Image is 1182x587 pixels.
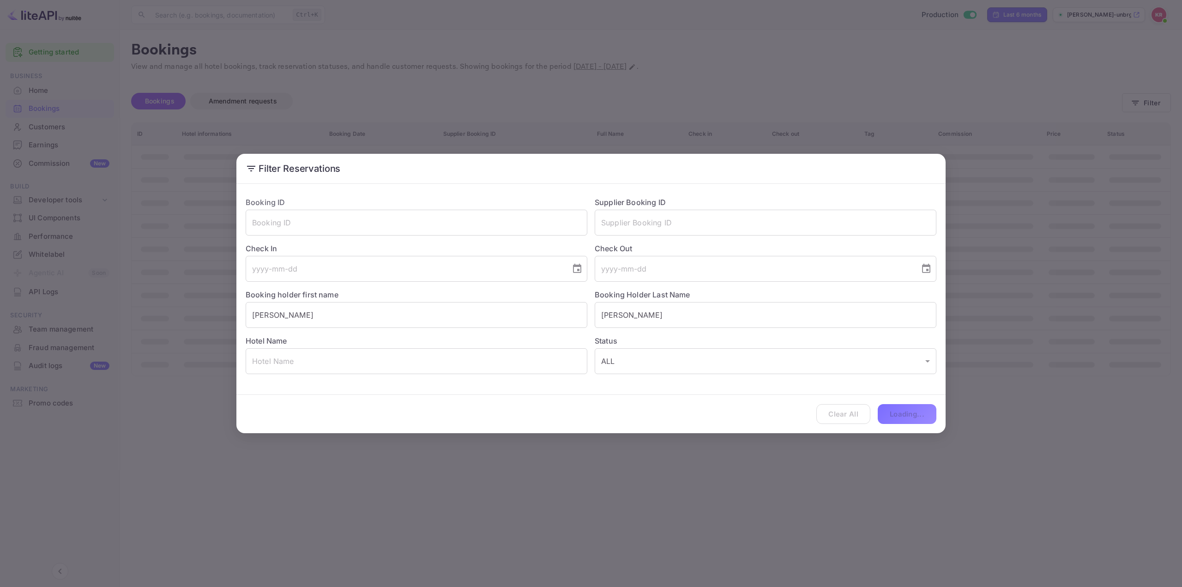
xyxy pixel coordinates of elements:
[595,198,666,207] label: Supplier Booking ID
[595,302,936,328] input: Holder Last Name
[246,302,587,328] input: Holder First Name
[568,260,586,278] button: Choose date
[595,243,936,254] label: Check Out
[246,256,564,282] input: yyyy-mm-dd
[246,198,285,207] label: Booking ID
[236,154,946,183] h2: Filter Reservations
[246,243,587,254] label: Check In
[595,290,690,299] label: Booking Holder Last Name
[246,290,338,299] label: Booking holder first name
[595,335,936,346] label: Status
[917,260,935,278] button: Choose date
[246,210,587,236] input: Booking ID
[246,336,287,345] label: Hotel Name
[246,348,587,374] input: Hotel Name
[595,348,936,374] div: ALL
[595,210,936,236] input: Supplier Booking ID
[595,256,913,282] input: yyyy-mm-dd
